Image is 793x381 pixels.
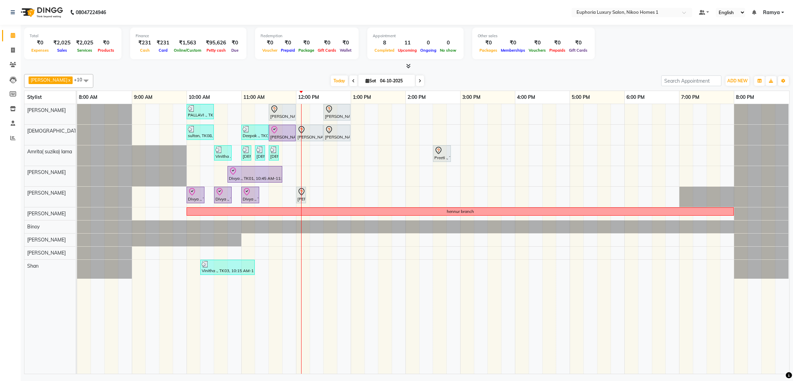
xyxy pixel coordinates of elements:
span: Ramya [763,9,780,16]
div: [PERSON_NAME] ., TK11, 12:00 PM-12:30 PM, EL-HAIR CUT (Senior Stylist) with hairwash MEN [297,126,323,140]
a: 8:00 PM [734,92,756,102]
div: ₹1,563 [172,39,203,47]
div: Deepak ., TK09, 11:00 AM-11:30 AM, EL-Kid Cut (Below 8 Yrs) BOY [242,126,268,139]
div: [DEMOGRAPHIC_DATA] ., TK06, 11:15 AM-11:20 AM, EL-Eyebrows Threading [256,146,264,159]
a: 7:00 PM [679,92,701,102]
div: ₹0 [96,39,116,47]
span: [PERSON_NAME] [27,210,66,217]
span: Amrita( suzika) lama [27,148,72,155]
div: ₹0 [499,39,527,47]
span: Products [96,48,116,53]
span: Packages [478,48,499,53]
b: 08047224946 [76,3,106,22]
div: Appointment [373,33,458,39]
a: 11:00 AM [242,92,266,102]
div: hennur branch [447,208,474,215]
a: 10:00 AM [187,92,212,102]
span: ADD NEW [727,78,748,83]
div: ₹0 [261,39,279,47]
span: Prepaids [548,48,567,53]
div: ₹0 [229,39,241,47]
div: Vinitha ., TK03, 10:30 AM-10:50 AM, EL-Upperlip Threading [215,146,231,159]
button: ADD NEW [726,76,749,86]
span: Ongoing [419,48,438,53]
span: Cash [138,48,151,53]
div: [PERSON_NAME] ., TK11, 12:00 PM-12:05 PM, EL-Eyebrows Threading [297,188,305,202]
div: [DEMOGRAPHIC_DATA] ., TK06, 11:00 AM-11:05 AM, EL-Eyebrows Threading [242,146,251,159]
div: Divya ., TK01, 10:45 AM-11:45 AM, EP-Full Bikini Intimate [228,167,282,182]
div: 0 [419,39,438,47]
div: ₹0 [30,39,51,47]
img: logo [18,3,65,22]
div: Preeti ., TK04, 02:30 PM-02:50 PM, EL-Eyebrows Threading [434,146,450,161]
span: Sales [55,48,69,53]
a: 1:00 PM [351,92,373,102]
div: ₹0 [279,39,297,47]
span: Package [297,48,316,53]
span: Gift Cards [316,48,338,53]
span: Sat [364,78,378,83]
a: 8:00 AM [77,92,99,102]
a: 9:00 AM [132,92,154,102]
span: Expenses [30,48,51,53]
div: [PERSON_NAME] ., TK10, 12:30 PM-01:00 PM, EL-Kid Cut (Below 8 Yrs) BOY [324,105,350,120]
span: Voucher [261,48,279,53]
div: ₹231 [136,39,154,47]
span: Prepaid [279,48,297,53]
div: Divya ., TK01, 11:00 AM-11:20 AM, EP-Full Legs Cream Wax [242,188,258,202]
input: Search Appointment [661,75,721,86]
div: ₹0 [297,39,316,47]
div: 0 [438,39,458,47]
span: Today [331,75,348,86]
a: 12:00 PM [296,92,321,102]
div: ₹0 [316,39,338,47]
div: [DEMOGRAPHIC_DATA] ., TK06, 11:30 AM-11:35 AM, EL-Upperlip Threading [269,146,278,159]
span: Shan [27,263,39,269]
span: Stylist [27,94,42,100]
span: Online/Custom [172,48,203,53]
div: ₹0 [478,39,499,47]
span: [PERSON_NAME] [27,190,66,196]
a: 2:00 PM [406,92,427,102]
div: sultan, TK08, 10:00 AM-10:30 AM, EL-Kid Cut (Below 8 Yrs) BOY [187,126,213,139]
span: Memberships [499,48,527,53]
div: Finance [136,33,241,39]
span: [DEMOGRAPHIC_DATA] [27,128,81,134]
span: Due [230,48,240,53]
div: Other sales [478,33,589,39]
div: [PERSON_NAME] ., TK12, 11:30 AM-12:00 PM, EL-HAIR CUT (Senior Stylist) with hairwash MEN [269,126,295,140]
div: [PERSON_NAME] ., TK02, 11:30 AM-12:00 PM, EP-[PERSON_NAME] Trim/Design MEN [269,105,295,120]
a: x [67,77,71,83]
span: Card [157,48,169,53]
span: Wallet [338,48,353,53]
div: ₹0 [527,39,548,47]
div: Redemption [261,33,353,39]
div: ₹0 [567,39,589,47]
span: [PERSON_NAME] [27,237,66,243]
div: Divya ., TK01, 10:30 AM-10:50 AM, EP-Full Arms Cream Wax [215,188,231,202]
span: +10 [74,77,87,82]
a: 3:00 PM [461,92,482,102]
span: Binoy [27,224,40,230]
div: [PERSON_NAME] ., TK10, 12:30 PM-01:00 PM, EL-HAIR CUT (Senior Stylist) with hairwash MEN [324,126,350,140]
div: Total [30,33,116,39]
div: ₹2,025 [51,39,73,47]
div: Vinitha ., TK03, 10:15 AM-11:15 AM, EP-Artistic Cut - Senior Stylist [201,261,254,274]
input: 2025-10-04 [378,76,412,86]
div: ₹0 [338,39,353,47]
div: 11 [396,39,419,47]
span: [PERSON_NAME] [27,250,66,256]
div: ₹0 [548,39,567,47]
a: 5:00 PM [570,92,592,102]
span: [PERSON_NAME] [27,107,66,113]
span: [PERSON_NAME] [27,169,66,175]
div: ₹231 [154,39,172,47]
a: 6:00 PM [625,92,646,102]
span: No show [438,48,458,53]
div: 8 [373,39,396,47]
span: Services [75,48,94,53]
span: [PERSON_NAME] [31,77,67,83]
span: Gift Cards [567,48,589,53]
span: Vouchers [527,48,548,53]
div: PALLAVI ., TK07, 10:00 AM-10:30 AM, EL-Kid Cut (Below 8 Yrs) BOY [187,105,213,118]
